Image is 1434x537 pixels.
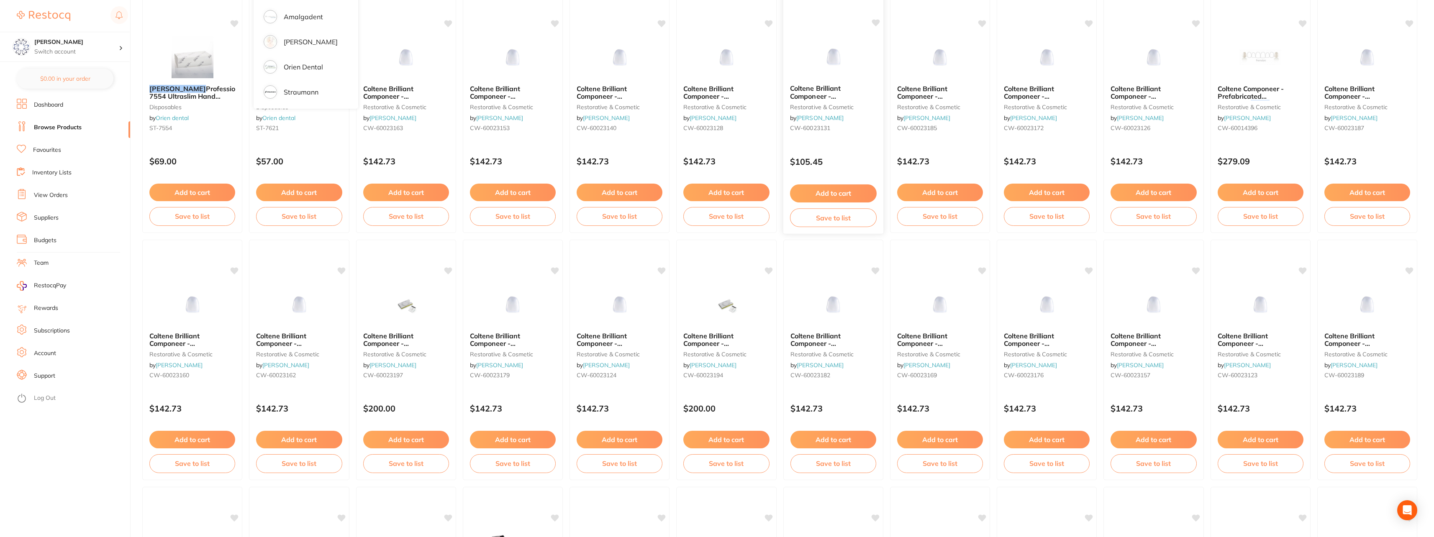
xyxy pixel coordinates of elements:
[897,361,950,369] span: by
[577,156,662,166] p: $142.73
[17,281,66,291] a: RestocqPay
[284,88,318,96] p: Straumann
[34,236,56,245] a: Budgets
[790,84,876,100] b: Coltene Brilliant Componeer - Prefabricated Composite Shells - Shade Bleach Translucent - M21, 1-...
[577,404,662,413] p: $142.73
[33,146,61,154] a: Favourites
[1004,332,1054,363] span: Coltene Brilliant Componeer - Prefabricated Composite
[265,87,276,97] img: Straumann
[699,36,754,78] img: Coltene Brilliant Componeer - Prefabricated Composite Shells - Shade Bleach Translucent - M11, 1-...
[17,69,113,89] button: $0.00 in your order
[1111,156,1196,166] p: $142.73
[577,361,630,369] span: by
[1020,284,1074,325] img: Coltene Brilliant Componeer - Prefabricated Composite Shells - Shade Translucent - XL11, 1-Pack
[897,371,937,379] span: CW-60023169
[363,104,449,110] small: restorative & cosmetic
[790,454,876,473] button: Save to list
[149,351,235,358] small: restorative & cosmetic
[577,332,662,348] b: Coltene Brilliant Componeer - Prefabricated Composite Shells - Shade Bleach Translucent - S13, 1-...
[1004,431,1090,448] button: Add to cart
[699,284,754,325] img: Coltene Brilliant Componeer - Prefabricated Composite Shells - Shade Bleach Translucent - S14 24,...
[363,84,413,116] span: Coltene Brilliant Componeer - Prefabricated Composite
[1111,85,1196,100] b: Coltene Brilliant Componeer - Prefabricated Composite Shells - Shade Bleach Translucent - S22, 1-...
[470,351,556,358] small: restorative & cosmetic
[262,361,309,369] a: [PERSON_NAME]
[1218,184,1303,201] button: Add to cart
[1331,361,1378,369] a: [PERSON_NAME]
[577,371,616,379] span: CW-60023124
[1111,351,1196,358] small: restorative & cosmetic
[903,361,950,369] a: [PERSON_NAME]
[1111,84,1161,116] span: Coltene Brilliant Componeer - Prefabricated Composite
[683,156,769,166] p: $142.73
[690,114,736,122] a: [PERSON_NAME]
[683,431,769,448] button: Add to cart
[363,361,416,369] span: by
[583,361,630,369] a: [PERSON_NAME]
[1126,284,1181,325] img: Coltene Brilliant Componeer - Prefabricated Composite Shells - Shade Bleach Translucent - M43, 1-...
[1004,361,1057,369] span: by
[1010,114,1057,122] a: [PERSON_NAME]
[34,214,59,222] a: Suppliers
[34,304,58,312] a: Rewards
[256,332,306,363] span: Coltene Brilliant Componeer - Prefabricated Composite
[265,11,276,22] img: Amalgadent
[797,361,844,369] a: [PERSON_NAME]
[262,114,295,122] a: Orien dental
[363,454,449,473] button: Save to list
[149,124,172,132] span: ST-7554
[34,191,68,199] a: View Orders
[284,63,323,71] p: Orien dental
[897,351,983,358] small: restorative & cosmetic
[363,184,449,201] button: Add to cart
[149,404,235,413] p: $142.73
[256,371,296,379] span: CW-60023162
[149,184,235,201] button: Add to cart
[913,36,967,78] img: Coltene Brilliant Componeer - Prefabricated Composite Shells - Shade Translucent - S41, 1-Pack
[470,156,556,166] p: $142.73
[1218,361,1271,369] span: by
[1004,184,1090,201] button: Add to cart
[1324,431,1410,448] button: Add to cart
[363,404,449,413] p: $200.00
[17,6,70,26] a: Restocq Logo
[363,332,413,363] span: Coltene Brilliant Componeer - Prefabricated Composite
[1324,104,1410,110] small: restorative & cosmetic
[470,431,556,448] button: Add to cart
[256,114,295,122] span: by
[470,454,556,473] button: Save to list
[1324,156,1410,166] p: $142.73
[683,332,734,363] span: Coltene Brilliant Componeer - Prefabricated Composite
[790,103,876,110] small: restorative & cosmetic
[1117,114,1164,122] a: [PERSON_NAME]
[897,332,983,348] b: Coltene Brilliant Componeer - Prefabricated Composite Shells - Shade Translucent - M23, 1-Pack
[683,371,723,379] span: CW-60023194
[470,332,556,348] b: Coltene Brilliant Componeer - Prefabricated Composite Shells - Shade Translucent - XL21, 1-Pack
[1324,124,1364,132] span: CW-60023187
[683,84,734,116] span: Coltene Brilliant Componeer - Prefabricated Composite
[1251,100,1270,108] em: Shells
[1340,36,1394,78] img: Coltene Brilliant Componeer - Prefabricated Composite Shells - Shade Translucent - S43, 1-Pack
[903,114,950,122] a: [PERSON_NAME]
[470,207,556,225] button: Save to list
[897,84,947,116] span: Coltene Brilliant Componeer - Prefabricated Composite
[470,184,556,201] button: Add to cart
[1004,85,1090,100] b: Coltene Brilliant Componeer - Prefabricated Composite Shells - Shade Translucent - L13, 1-Pack
[1218,104,1303,110] small: restorative & cosmetic
[577,332,627,363] span: Coltene Brilliant Componeer - Prefabricated Composite
[577,124,616,132] span: CW-60023140
[1218,351,1303,358] small: restorative & cosmetic
[1340,284,1394,325] img: Coltene Brilliant Componeer - Prefabricated Composite Shells - Shade Translucent - M32, 1-Pack
[1004,332,1090,348] b: Coltene Brilliant Componeer - Prefabricated Composite Shells - Shade Translucent - XL11, 1-Pack
[1004,114,1057,122] span: by
[34,349,56,358] a: Account
[265,36,276,47] img: Henry Schein Halas
[34,327,70,335] a: Subscriptions
[363,156,449,166] p: $142.73
[593,36,647,78] img: Coltene Brilliant Componeer - Prefabricated Composite Shells - Shade Bleach Translucent - XL11, 1...
[1218,207,1303,225] button: Save to list
[470,124,510,132] span: CW-60023153
[1218,332,1303,348] b: Coltene Brilliant Componeer - Prefabricated Composite Shells - Shade Bleach Translucent - S12, 1-...
[470,332,520,363] span: Coltene Brilliant Componeer - Prefabricated Composite
[34,259,49,267] a: Team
